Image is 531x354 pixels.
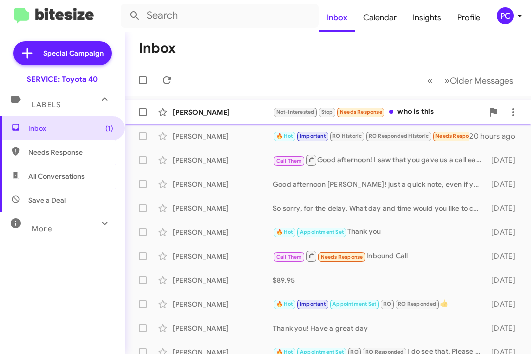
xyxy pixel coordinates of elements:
[321,109,333,115] span: Stop
[383,301,391,307] span: RO
[173,131,273,141] div: [PERSON_NAME]
[321,254,363,260] span: Needs Response
[173,227,273,237] div: [PERSON_NAME]
[319,3,355,32] a: Inbox
[355,3,405,32] a: Calendar
[487,275,523,285] div: [DATE]
[449,3,488,32] a: Profile
[487,179,523,189] div: [DATE]
[273,130,469,142] div: Hey [PERSON_NAME], so my car needs oil change can I come now if there is availability?
[28,195,66,205] span: Save a Deal
[273,298,487,310] div: 👍
[173,251,273,261] div: [PERSON_NAME]
[173,155,273,165] div: [PERSON_NAME]
[300,133,326,139] span: Important
[28,147,113,157] span: Needs Response
[487,227,523,237] div: [DATE]
[276,133,293,139] span: 🔥 Hot
[276,229,293,235] span: 🔥 Hot
[173,107,273,117] div: [PERSON_NAME]
[276,254,302,260] span: Call Them
[487,299,523,309] div: [DATE]
[300,229,344,235] span: Appointment Set
[139,40,176,56] h1: Inbox
[105,123,113,133] span: (1)
[487,323,523,333] div: [DATE]
[273,106,483,118] div: who is this
[27,74,98,84] div: SERVICE: Toyota 40
[173,203,273,213] div: [PERSON_NAME]
[173,299,273,309] div: [PERSON_NAME]
[332,301,376,307] span: Appointment Set
[32,224,52,233] span: More
[398,301,436,307] span: RO Responded
[438,70,519,91] button: Next
[273,250,487,262] div: Inbound Call
[276,109,315,115] span: Not-Interested
[121,4,319,28] input: Search
[300,301,326,307] span: Important
[435,133,478,139] span: Needs Response
[28,171,85,181] span: All Conversations
[32,100,61,109] span: Labels
[487,203,523,213] div: [DATE]
[173,179,273,189] div: [PERSON_NAME]
[273,275,487,285] div: $89.95
[369,133,429,139] span: RO Responded Historic
[273,154,487,166] div: Good afternoon! I saw that you gave us a call earlier and just wanted to check in to see if you w...
[469,131,523,141] div: 20 hours ago
[488,7,520,24] button: PC
[497,7,514,24] div: PC
[405,3,449,32] a: Insights
[487,155,523,165] div: [DATE]
[273,226,487,238] div: Thank you
[43,48,104,58] span: Special Campaign
[273,323,487,333] div: Thank you! Have a great day
[444,74,450,87] span: »
[422,70,519,91] nav: Page navigation example
[13,41,112,65] a: Special Campaign
[276,158,302,164] span: Call Them
[173,275,273,285] div: [PERSON_NAME]
[487,251,523,261] div: [DATE]
[450,75,513,86] span: Older Messages
[332,133,362,139] span: RO Historic
[421,70,439,91] button: Previous
[28,123,113,133] span: Inbox
[427,74,433,87] span: «
[173,323,273,333] div: [PERSON_NAME]
[340,109,382,115] span: Needs Response
[273,179,487,189] div: Good afternoon [PERSON_NAME]! just a quick note, even if your vehicle isn’t showing as due, Toyot...
[273,203,487,213] div: So sorry, for the delay. What day and time would you like to come in?
[276,301,293,307] span: 🔥 Hot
